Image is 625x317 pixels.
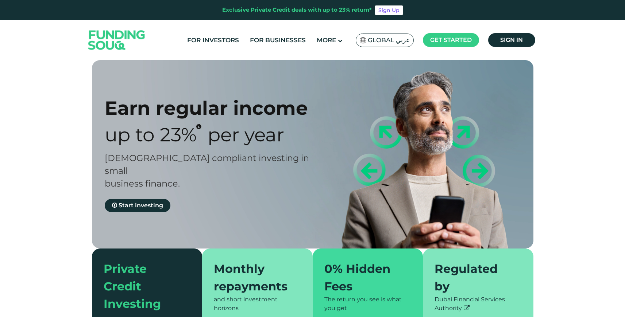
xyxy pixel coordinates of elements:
[214,295,301,313] div: and short investment horizons
[185,34,241,46] a: For Investors
[500,36,523,43] span: Sign in
[368,36,410,44] span: Global عربي
[248,34,308,46] a: For Businesses
[360,37,366,43] img: SA Flag
[324,295,412,313] div: The return you see is what you get
[375,5,403,15] a: Sign Up
[105,153,309,189] span: [DEMOGRAPHIC_DATA] compliant investing in small business finance.
[119,202,163,209] span: Start investing
[435,295,522,313] div: Dubai Financial Services Authority
[435,260,513,295] div: Regulated by
[104,260,182,313] div: Private Credit Investing
[488,33,535,47] a: Sign in
[222,6,372,14] div: Exclusive Private Credit deals with up to 23% return*
[105,97,325,120] div: Earn regular income
[317,36,336,44] span: More
[324,260,403,295] div: 0% Hidden Fees
[208,123,284,146] span: Per Year
[81,22,153,59] img: Logo
[105,123,197,146] span: Up to 23%
[214,260,292,295] div: Monthly repayments
[196,124,201,129] i: 23% IRR (expected) ~ 15% Net yield (expected)
[105,199,170,212] a: Start investing
[430,36,472,43] span: Get started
